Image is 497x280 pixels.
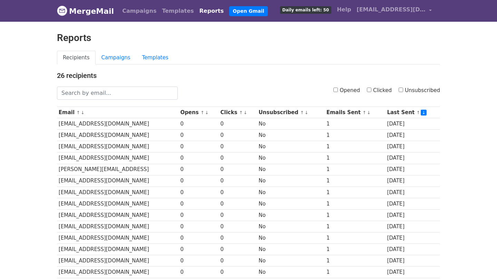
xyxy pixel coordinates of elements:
[219,152,257,164] td: 0
[219,187,257,198] td: 0
[257,198,324,209] td: No
[119,4,159,18] a: Campaigns
[386,175,440,187] td: [DATE]
[386,164,440,175] td: [DATE]
[57,232,179,244] td: [EMAIL_ADDRESS][DOMAIN_NAME]
[325,187,386,198] td: 1
[325,141,386,152] td: 1
[179,141,219,152] td: 0
[257,175,324,187] td: No
[304,110,308,115] a: ↓
[257,152,324,164] td: No
[386,141,440,152] td: [DATE]
[399,88,403,92] input: Unsubscribed
[197,4,227,18] a: Reports
[325,198,386,209] td: 1
[325,255,386,267] td: 1
[57,118,179,130] td: [EMAIL_ADDRESS][DOMAIN_NAME]
[136,51,174,65] a: Templates
[325,164,386,175] td: 1
[57,209,179,221] td: [EMAIL_ADDRESS][DOMAIN_NAME]
[219,175,257,187] td: 0
[96,51,136,65] a: Campaigns
[257,267,324,278] td: No
[57,244,179,255] td: [EMAIL_ADDRESS][DOMAIN_NAME]
[325,221,386,232] td: 1
[219,141,257,152] td: 0
[386,255,440,267] td: [DATE]
[386,221,440,232] td: [DATE]
[257,118,324,130] td: No
[325,267,386,278] td: 1
[333,87,360,94] label: Opened
[219,130,257,141] td: 0
[57,187,179,198] td: [EMAIL_ADDRESS][DOMAIN_NAME]
[57,51,96,65] a: Recipients
[179,175,219,187] td: 0
[179,118,219,130] td: 0
[219,118,257,130] td: 0
[57,6,67,16] img: MergeMail logo
[179,198,219,209] td: 0
[277,3,334,17] a: Daily emails left: 50
[257,209,324,221] td: No
[219,244,257,255] td: 0
[362,110,366,115] a: ↑
[257,141,324,152] td: No
[280,6,331,14] span: Daily emails left: 50
[179,164,219,175] td: 0
[386,244,440,255] td: [DATE]
[325,118,386,130] td: 1
[257,244,324,255] td: No
[334,3,354,17] a: Help
[357,6,426,14] span: [EMAIL_ADDRESS][DOMAIN_NAME]
[386,209,440,221] td: [DATE]
[416,110,420,115] a: ↑
[179,152,219,164] td: 0
[57,130,179,141] td: [EMAIL_ADDRESS][DOMAIN_NAME]
[219,209,257,221] td: 0
[229,6,267,16] a: Open Gmail
[57,32,440,44] h2: Reports
[201,110,204,115] a: ↑
[386,232,440,244] td: [DATE]
[57,164,179,175] td: [PERSON_NAME][EMAIL_ADDRESS]
[421,110,427,116] a: ↓
[219,198,257,209] td: 0
[205,110,209,115] a: ↓
[57,4,114,18] a: MergeMail
[76,110,80,115] a: ↑
[159,4,196,18] a: Templates
[57,175,179,187] td: [EMAIL_ADDRESS][DOMAIN_NAME]
[386,130,440,141] td: [DATE]
[325,152,386,164] td: 1
[179,209,219,221] td: 0
[386,198,440,209] td: [DATE]
[57,255,179,267] td: [EMAIL_ADDRESS][DOMAIN_NAME]
[386,118,440,130] td: [DATE]
[367,110,371,115] a: ↓
[179,221,219,232] td: 0
[57,71,440,80] h4: 26 recipients
[57,87,178,100] input: Search by email...
[354,3,435,19] a: [EMAIL_ADDRESS][DOMAIN_NAME]
[57,152,179,164] td: [EMAIL_ADDRESS][DOMAIN_NAME]
[325,130,386,141] td: 1
[219,255,257,267] td: 0
[179,107,219,118] th: Opens
[179,130,219,141] td: 0
[367,87,392,94] label: Clicked
[179,232,219,244] td: 0
[244,110,247,115] a: ↓
[57,221,179,232] td: [EMAIL_ADDRESS][DOMAIN_NAME]
[257,187,324,198] td: No
[325,209,386,221] td: 1
[257,221,324,232] td: No
[367,88,371,92] input: Clicked
[179,267,219,278] td: 0
[219,164,257,175] td: 0
[325,232,386,244] td: 1
[325,244,386,255] td: 1
[179,255,219,267] td: 0
[57,198,179,209] td: [EMAIL_ADDRESS][DOMAIN_NAME]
